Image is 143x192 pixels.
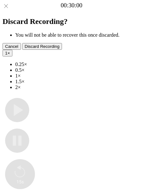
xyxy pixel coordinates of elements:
[3,43,21,50] button: Cancel
[15,67,140,73] li: 0.5×
[22,43,62,50] button: Discard Recording
[15,85,140,90] li: 2×
[15,62,140,67] li: 0.25×
[15,73,140,79] li: 1×
[15,32,140,38] li: You will not be able to recover this once discarded.
[61,2,82,9] a: 00:30:00
[5,51,7,55] span: 1
[3,50,12,56] button: 1×
[3,17,140,26] h2: Discard Recording?
[15,79,140,85] li: 1.5×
